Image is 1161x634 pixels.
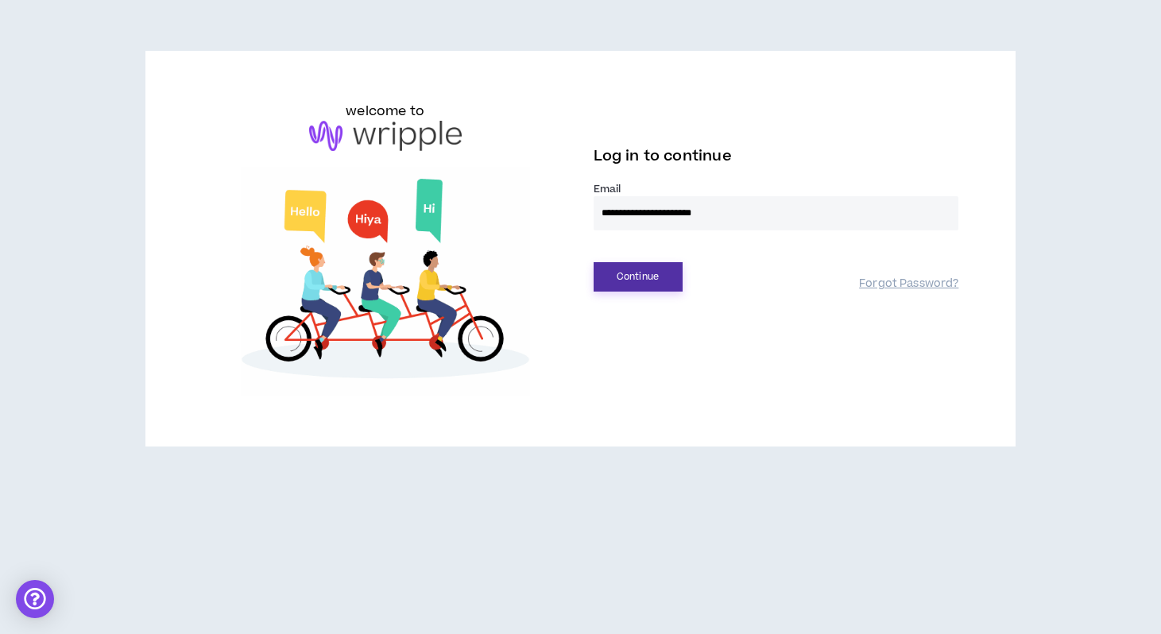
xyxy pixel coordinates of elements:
img: logo-brand.png [309,121,462,151]
img: Welcome to Wripple [203,167,568,396]
a: Forgot Password? [859,276,958,292]
button: Continue [594,262,683,292]
h6: welcome to [346,102,424,121]
div: Open Intercom Messenger [16,580,54,618]
label: Email [594,182,959,196]
span: Log in to continue [594,146,732,166]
